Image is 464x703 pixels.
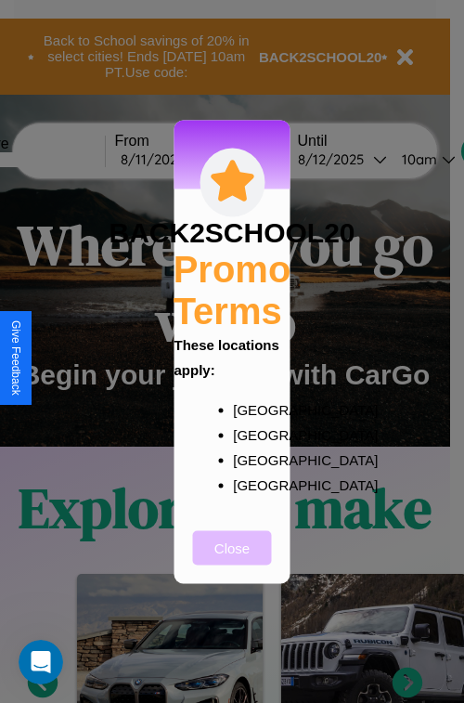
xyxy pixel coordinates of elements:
[233,422,268,447] p: [GEOGRAPHIC_DATA]
[9,320,22,396] div: Give Feedback
[19,640,63,684] iframe: Intercom live chat
[233,397,268,422] p: [GEOGRAPHIC_DATA]
[174,248,291,332] h2: Promo Terms
[174,336,279,377] b: These locations apply:
[109,216,354,248] h3: BACK2SCHOOL20
[233,472,268,497] p: [GEOGRAPHIC_DATA]
[193,530,272,565] button: Close
[233,447,268,472] p: [GEOGRAPHIC_DATA]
